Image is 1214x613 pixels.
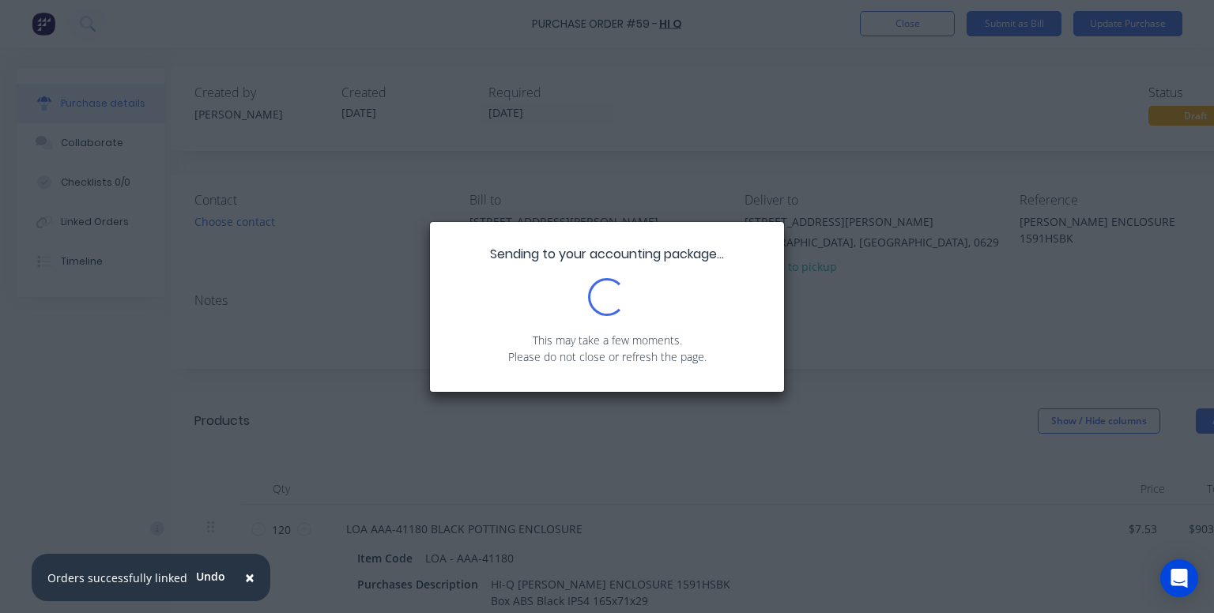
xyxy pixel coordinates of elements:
[47,570,187,586] div: Orders successfully linked
[490,245,724,263] span: Sending to your accounting package...
[1160,559,1198,597] div: Open Intercom Messenger
[245,566,254,589] span: ×
[229,558,270,596] button: Close
[187,564,234,588] button: Undo
[454,332,760,348] p: This may take a few moments.
[454,348,760,365] p: Please do not close or refresh the page.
